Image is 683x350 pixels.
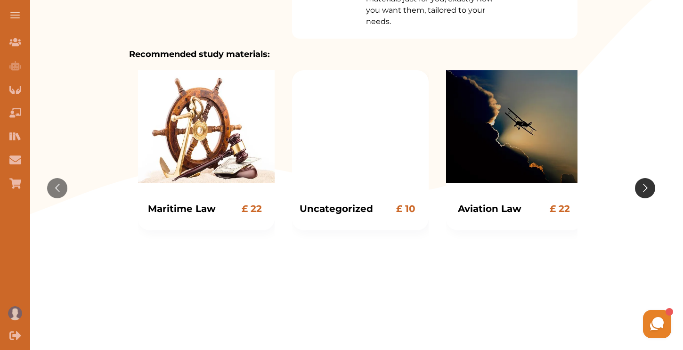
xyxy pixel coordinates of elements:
[292,70,429,183] img: image
[545,202,575,216] p: £ 22
[446,70,583,306] div: Card: Aviation Law, Price: £ 22
[457,308,674,341] iframe: HelpCrunch
[292,70,429,230] div: Card: Uncategorized, Price: £ 10
[300,202,373,216] p: Uncategorized
[390,202,421,216] p: £ 10
[454,202,527,216] p: Aviation Law
[292,70,429,306] div: Card: Uncategorized, Price: £ 10
[138,70,275,183] img: image
[138,70,275,306] div: Card: Maritime Law, Price: £ 22
[446,70,583,183] img: image
[138,70,275,230] div: Card: Maritime Law, Price: £ 22
[236,202,267,216] p: £ 22
[146,202,219,216] p: Maritime Law
[446,70,583,230] div: Card: Aviation Law, Price: £ 22
[129,48,577,61] p: Recommended study materials:
[8,306,22,320] img: User profile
